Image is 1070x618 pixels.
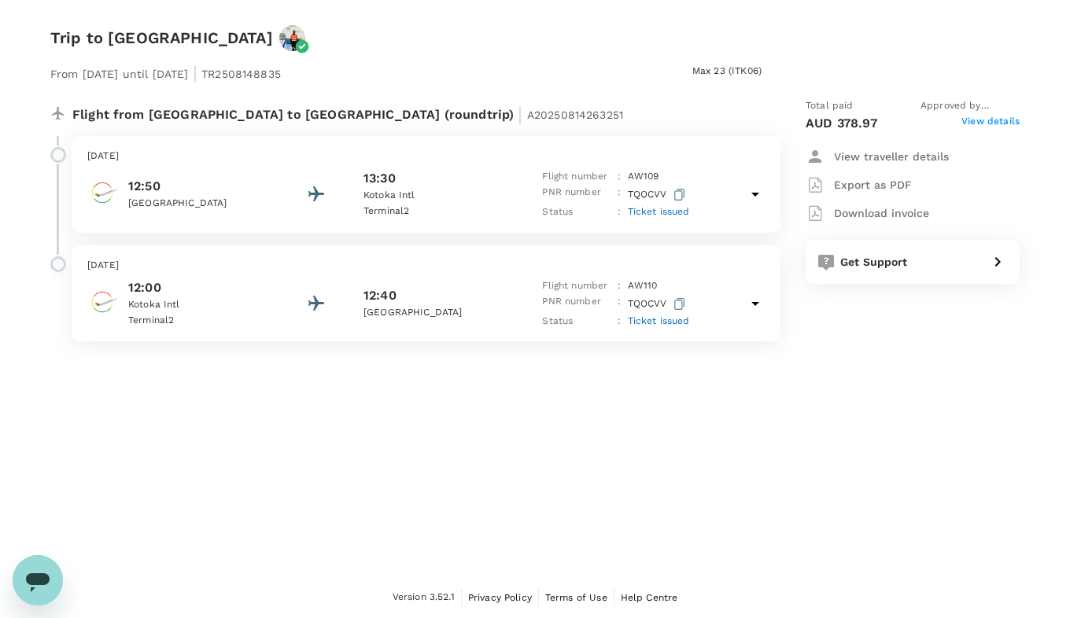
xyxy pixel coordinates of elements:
p: : [618,185,621,204]
iframe: Button to launch messaging window [13,555,63,605]
button: Download invoice [806,199,929,227]
span: | [518,103,522,125]
p: : [618,169,621,185]
span: A20250814263251 [527,109,623,121]
p: 12:00 [128,278,270,297]
p: 12:50 [128,177,270,196]
span: Ticket issued [628,206,690,217]
p: : [618,314,621,329]
p: Kotoka Intl [363,188,505,204]
span: Total paid [806,98,854,114]
span: Version 3.52.1 [393,590,455,605]
p: View traveller details [834,149,949,164]
span: Max 23 (ITK06) [683,64,771,78]
p: Status [542,204,611,220]
span: View details [961,114,1020,133]
span: Privacy Policy [468,592,532,603]
img: avatar-66b4d5868d7a9.jpeg [279,25,305,51]
p: AW 109 [628,169,659,185]
p: [DATE] [87,149,765,164]
h6: Trip to [GEOGRAPHIC_DATA] [50,25,273,50]
a: Privacy Policy [468,589,532,606]
p: [GEOGRAPHIC_DATA] [128,196,270,212]
span: | [193,62,197,84]
p: 13:30 [363,169,396,188]
p: From [DATE] until [DATE] TR2508148835 [50,57,281,86]
p: TQOCVV [628,185,688,204]
p: Download invoice [834,205,929,221]
img: Africa World Air [87,177,119,208]
span: Terms of Use [545,592,607,603]
p: PNR number [542,294,611,314]
p: PNR number [542,185,611,204]
p: Flight from [GEOGRAPHIC_DATA] to [GEOGRAPHIC_DATA] (roundtrip) [72,98,623,127]
p: Terminal 2 [128,313,270,329]
p: [GEOGRAPHIC_DATA] [363,305,505,321]
p: : [618,278,621,294]
p: Terminal 2 [363,204,505,219]
span: Get Support [840,256,908,268]
span: Approved by [921,98,1020,114]
p: Kotoka Intl [128,297,270,313]
button: Export as PDF [806,171,912,199]
span: Help Centre [621,592,678,603]
a: Help Centre [621,589,678,606]
p: 12:40 [363,286,397,305]
p: Flight number [542,278,611,294]
a: Terms of Use [545,589,607,606]
p: : [618,294,621,314]
p: Export as PDF [834,177,912,193]
img: Africa World Air [87,286,119,318]
button: View traveller details [806,142,949,171]
p: AW 110 [628,278,658,294]
p: Flight number [542,169,611,185]
p: TQOCVV [628,294,688,314]
p: : [618,204,621,220]
p: AUD 378.97 [806,114,878,133]
p: [DATE] [87,258,765,274]
p: Status [542,314,611,329]
span: Ticket issued [628,315,690,326]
